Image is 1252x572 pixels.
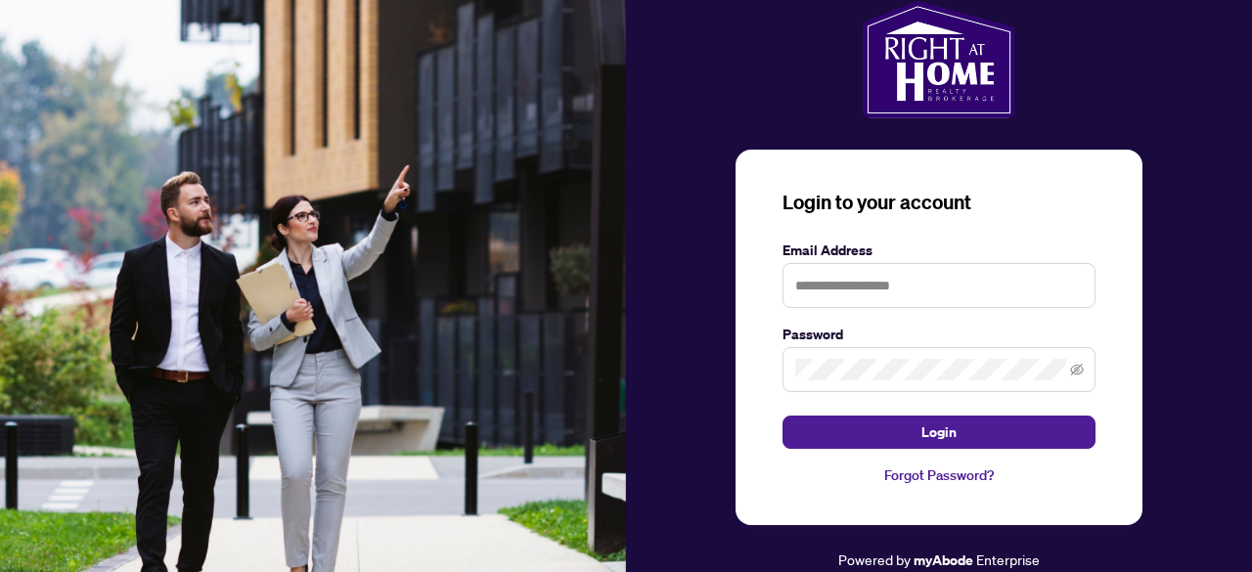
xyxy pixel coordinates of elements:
[914,550,973,571] a: myAbode
[782,416,1095,449] button: Login
[921,417,957,448] span: Login
[863,1,1014,118] img: ma-logo
[782,464,1095,486] a: Forgot Password?
[782,324,1095,345] label: Password
[782,189,1095,216] h3: Login to your account
[838,550,911,568] span: Powered by
[976,550,1040,568] span: Enterprise
[1070,363,1084,376] span: eye-invisible
[782,240,1095,261] label: Email Address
